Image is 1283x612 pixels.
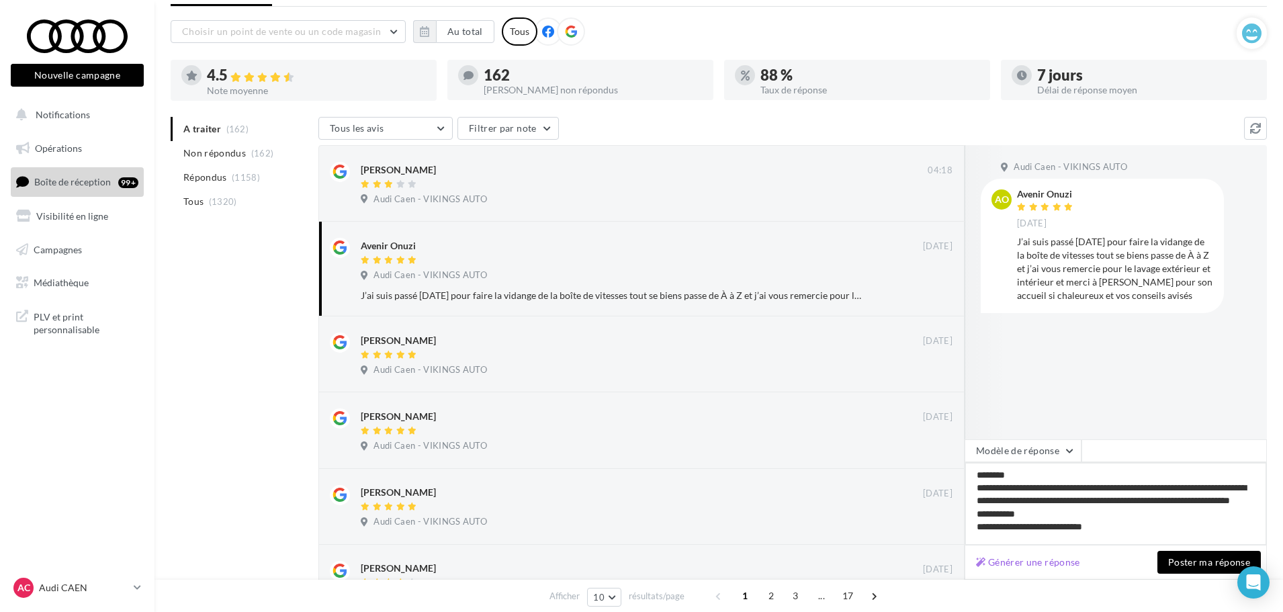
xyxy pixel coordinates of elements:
[995,193,1009,206] span: AO
[1037,85,1256,95] div: Délai de réponse moyen
[118,177,138,188] div: 99+
[318,117,453,140] button: Tous les avis
[207,68,426,83] div: 4.5
[361,410,436,423] div: [PERSON_NAME]
[549,590,580,603] span: Afficher
[36,210,108,222] span: Visibilité en ligne
[183,195,204,208] span: Tous
[36,109,90,120] span: Notifications
[965,439,1081,462] button: Modèle de réponse
[361,562,436,575] div: [PERSON_NAME]
[1037,68,1256,83] div: 7 jours
[373,269,487,281] span: Audi Caen - VIKINGS AUTO
[587,588,621,607] button: 10
[923,335,953,347] span: [DATE]
[183,171,227,184] span: Répondus
[11,64,144,87] button: Nouvelle campagne
[34,243,82,255] span: Campagnes
[1017,235,1213,302] div: J’ai suis passé [DATE] pour faire la vidange de la boîte de vitesses tout se biens passe de À à Z...
[182,26,381,37] span: Choisir un point de vente ou un code magasin
[811,585,832,607] span: ...
[923,241,953,253] span: [DATE]
[207,86,426,95] div: Note moyenne
[484,68,703,83] div: 162
[34,308,138,337] span: PLV et print personnalisable
[183,146,246,160] span: Non répondus
[1237,566,1270,599] div: Open Intercom Messenger
[8,269,146,297] a: Médiathèque
[251,148,274,159] span: (162)
[923,411,953,423] span: [DATE]
[373,440,487,452] span: Audi Caen - VIKINGS AUTO
[413,20,494,43] button: Au total
[373,516,487,528] span: Audi Caen - VIKINGS AUTO
[760,68,979,83] div: 88 %
[436,20,494,43] button: Au total
[361,334,436,347] div: [PERSON_NAME]
[457,117,559,140] button: Filtrer par note
[373,364,487,376] span: Audi Caen - VIKINGS AUTO
[1017,218,1047,230] span: [DATE]
[34,176,111,187] span: Boîte de réception
[760,85,979,95] div: Taux de réponse
[39,581,128,595] p: Audi CAEN
[17,581,30,595] span: AC
[361,289,865,302] div: J’ai suis passé [DATE] pour faire la vidange de la boîte de vitesses tout se biens passe de À à Z...
[361,239,416,253] div: Avenir Onuzi
[760,585,782,607] span: 2
[8,302,146,342] a: PLV et print personnalisable
[35,142,82,154] span: Opérations
[8,134,146,163] a: Opérations
[971,554,1086,570] button: Générer une réponse
[1014,161,1127,173] span: Audi Caen - VIKINGS AUTO
[361,486,436,499] div: [PERSON_NAME]
[171,20,406,43] button: Choisir un point de vente ou un code magasin
[209,196,237,207] span: (1320)
[8,236,146,264] a: Campagnes
[837,585,859,607] span: 17
[785,585,806,607] span: 3
[11,575,144,601] a: AC Audi CAEN
[330,122,384,134] span: Tous les avis
[8,101,141,129] button: Notifications
[8,202,146,230] a: Visibilité en ligne
[502,17,537,46] div: Tous
[923,488,953,500] span: [DATE]
[8,167,146,196] a: Boîte de réception99+
[734,585,756,607] span: 1
[34,277,89,288] span: Médiathèque
[928,165,953,177] span: 04:18
[593,592,605,603] span: 10
[232,172,260,183] span: (1158)
[484,85,703,95] div: [PERSON_NAME] non répondus
[1017,189,1076,199] div: Avenir Onuzi
[629,590,684,603] span: résultats/page
[361,163,436,177] div: [PERSON_NAME]
[1157,551,1261,574] button: Poster ma réponse
[923,564,953,576] span: [DATE]
[373,193,487,206] span: Audi Caen - VIKINGS AUTO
